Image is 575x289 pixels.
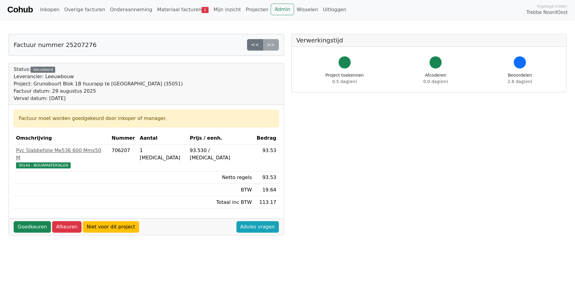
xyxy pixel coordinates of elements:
[254,196,279,209] td: 113.17
[38,4,62,16] a: Inkopen
[19,115,274,122] div: Factuur moet worden goedgekeurd door inkoper of manager.
[109,144,137,171] td: 706207
[16,162,71,168] span: 30144 - BOUWMATERIALEN
[190,147,252,161] div: 93.530 / [MEDICAL_DATA]
[140,147,185,161] div: 1 [MEDICAL_DATA]
[155,4,211,16] a: Materiaal facturen2
[7,2,33,17] a: Cohub
[14,41,97,48] h5: Factuur nummer 25207276
[423,72,448,85] div: Afcoderen
[62,4,108,16] a: Overige facturen
[14,221,51,233] a: Goedkeuren
[320,4,349,16] a: Uitloggen
[14,132,109,144] th: Omschrijving
[83,221,139,233] a: Niet voor dit project
[247,39,263,51] a: <<
[243,4,271,16] a: Projecten
[14,95,183,102] div: Verval datum: [DATE]
[52,221,82,233] a: Afkeuren
[537,3,568,9] span: Ingelogd onder:
[137,132,187,144] th: Aantal
[14,88,183,95] div: Factuur datum: 29 augustus 2025
[508,79,532,84] span: 2.8 dag(en)
[294,4,320,16] a: Wisselen
[254,132,279,144] th: Bedrag
[16,147,107,169] a: Pvc Slabbefolie Me536 600 Mmx50 M30144 - BOUWMATERIALEN
[254,184,279,196] td: 19.64
[508,72,532,85] div: Beoordelen
[202,7,209,13] span: 2
[211,4,243,16] a: Mijn inzicht
[326,72,364,85] div: Project toekennen
[31,67,55,73] div: Gecodeerd
[187,196,254,209] td: Totaal inc BTW
[16,147,107,161] div: Pvc Slabbefolie Me536 600 Mmx50 M
[296,37,562,44] h5: Verwerkingstijd
[254,144,279,171] td: 93.53
[187,184,254,196] td: BTW
[332,79,357,84] span: 0.5 dag(en)
[187,132,254,144] th: Prijs / eenh.
[423,79,448,84] span: 0.0 dag(en)
[236,221,279,233] a: Advies vragen
[187,171,254,184] td: Netto regels
[14,66,183,102] div: Status:
[14,73,183,80] div: Leverancier: Leeuwbouw
[254,171,279,184] td: 93.53
[109,132,137,144] th: Nummer
[14,80,183,88] div: Project: Grunobuurt Blok 1B huurapp te [GEOGRAPHIC_DATA] (35051)
[108,4,155,16] a: Onderaanneming
[527,9,568,16] span: Trebbe NoordOost
[271,4,294,15] a: Admin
